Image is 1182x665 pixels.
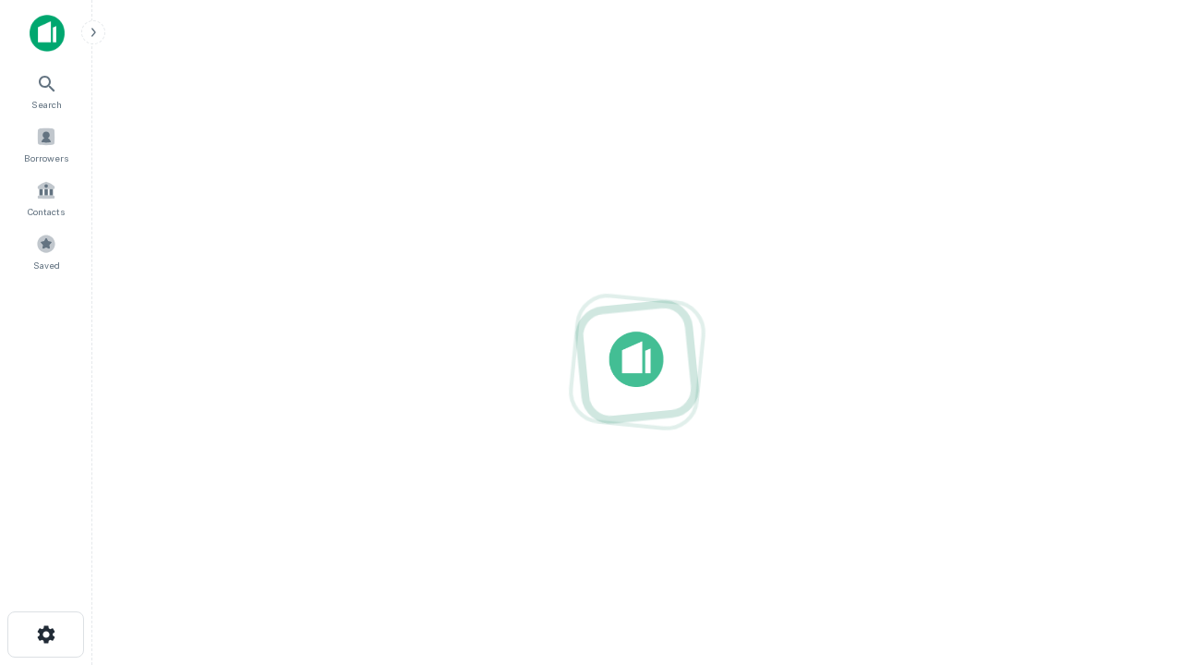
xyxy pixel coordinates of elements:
a: Search [6,66,87,115]
a: Saved [6,226,87,276]
span: Search [31,97,62,112]
span: Borrowers [24,151,68,165]
iframe: Chat Widget [1090,458,1182,547]
span: Saved [33,258,60,272]
img: capitalize-icon.png [30,15,65,52]
a: Borrowers [6,119,87,169]
a: Contacts [6,173,87,223]
span: Contacts [28,204,65,219]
